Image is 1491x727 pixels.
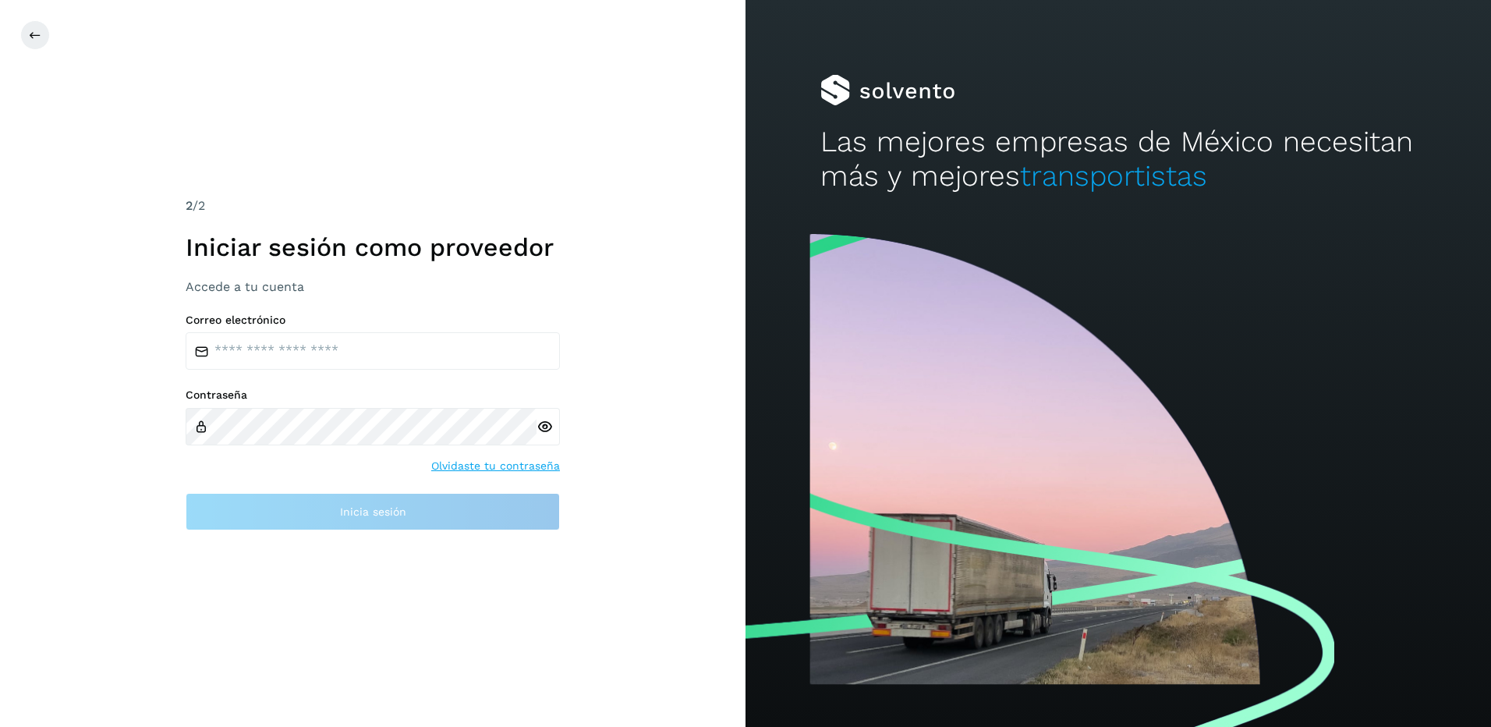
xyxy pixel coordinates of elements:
[431,458,560,474] a: Olvidaste tu contraseña
[186,493,560,530] button: Inicia sesión
[186,232,560,262] h1: Iniciar sesión como proveedor
[186,314,560,327] label: Correo electrónico
[820,125,1417,194] h2: Las mejores empresas de México necesitan más y mejores
[186,197,560,215] div: /2
[186,279,560,294] h3: Accede a tu cuenta
[340,506,406,517] span: Inicia sesión
[1020,159,1207,193] span: transportistas
[186,198,193,213] span: 2
[186,388,560,402] label: Contraseña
